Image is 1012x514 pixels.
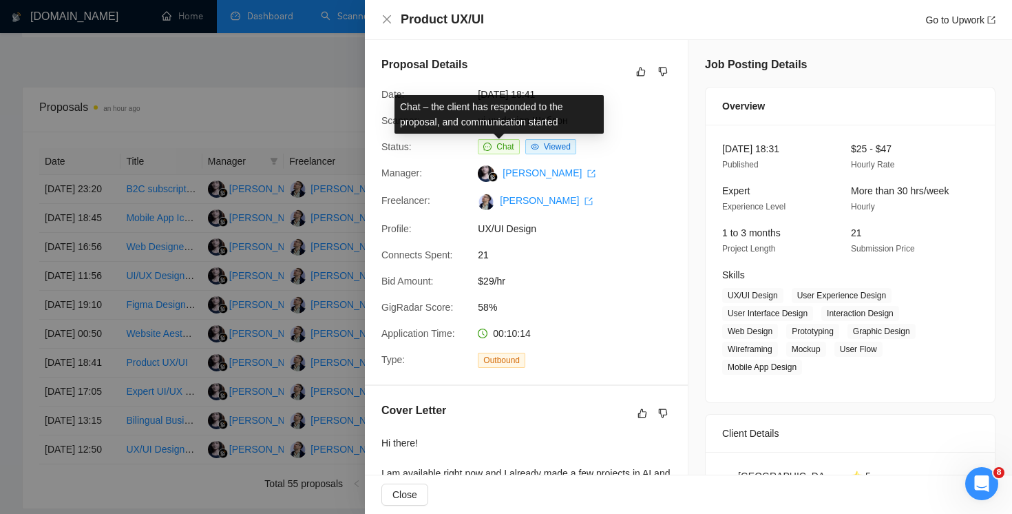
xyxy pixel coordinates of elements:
span: Experience Level [722,202,786,212]
span: Expert [722,185,750,196]
span: More than 30 hrs/week [851,185,949,196]
span: ⭐ 5 [851,471,871,482]
span: clock-circle [478,329,487,338]
h4: Product UX/UI [401,11,484,28]
span: $25 - $47 [851,143,892,154]
span: export [587,169,595,178]
span: Profile: [381,223,412,234]
span: Web Design [722,324,778,339]
span: [DATE] 18:41 [478,87,684,102]
div: Chat – the client has responded to the proposal, and communication started [394,95,604,134]
span: Mockup [786,342,826,357]
span: Outbound [478,353,525,368]
img: c1OJkIx-IadjRms18ePMftOofhKLVhqZZQLjKjBy8mNgn5WQQo-UtPhwQ197ONuZaa [478,194,494,210]
span: close [381,14,392,25]
span: Prototyping [786,324,839,339]
span: [GEOGRAPHIC_DATA] [738,469,829,499]
span: 1 to 3 months [722,227,781,238]
span: $29/hr [478,274,684,289]
span: 21 [851,227,862,238]
span: Interaction Design [821,306,899,321]
span: GigRadar Score: [381,302,453,313]
a: [PERSON_NAME] export [500,195,593,206]
span: Chat [496,142,514,152]
button: Close [381,14,392,25]
span: User Experience Design [792,288,892,303]
span: 00:10:14 [493,328,531,339]
span: export [584,197,593,205]
button: like [633,63,649,80]
span: UX/UI Design [722,288,783,303]
span: Bid Amount: [381,276,434,287]
a: Go to Upworkexport [925,14,995,25]
a: [PERSON_NAME] export [503,167,595,178]
span: Skills [722,269,745,280]
span: Hourly Rate [851,160,894,169]
span: Mobile App Design [722,360,802,375]
h5: Proposal Details [381,56,467,73]
span: Close [392,487,417,502]
button: dislike [655,63,671,80]
span: 8 [993,467,1004,478]
span: Viewed [544,142,571,152]
h5: Job Posting Details [705,56,807,73]
span: eye [531,143,539,151]
span: Submission Price [851,244,915,254]
span: dislike [658,66,668,77]
span: Manager: [381,167,422,178]
span: Graphic Design [847,324,916,339]
button: like [634,405,651,422]
img: gigradar-bm.png [488,172,498,182]
span: export [987,16,995,24]
span: Project Length [722,244,775,254]
span: Hourly [851,202,875,212]
span: dislike [658,408,668,419]
span: User Interface Design [722,306,813,321]
span: message [483,143,492,151]
span: 58% [478,300,684,315]
span: UX/UI Design [478,221,684,236]
span: Overview [722,99,765,114]
span: [DATE] 18:31 [722,143,779,154]
span: Application Time: [381,328,455,339]
span: like [637,408,647,419]
span: Wireframing [722,342,778,357]
span: Type: [381,354,405,365]
span: Published [722,160,759,169]
span: Freelancer: [381,195,430,206]
span: User Flow [834,342,883,357]
div: Client Details [722,415,978,452]
button: dislike [655,405,671,422]
iframe: Intercom live chat [965,467,998,500]
span: Scanner: [381,115,420,126]
span: Status: [381,141,412,152]
h5: Cover Letter [381,402,446,419]
span: Date: [381,89,404,100]
button: Close [381,484,428,506]
span: like [636,66,646,77]
span: Connects Spent: [381,249,453,260]
span: 21 [478,247,684,263]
